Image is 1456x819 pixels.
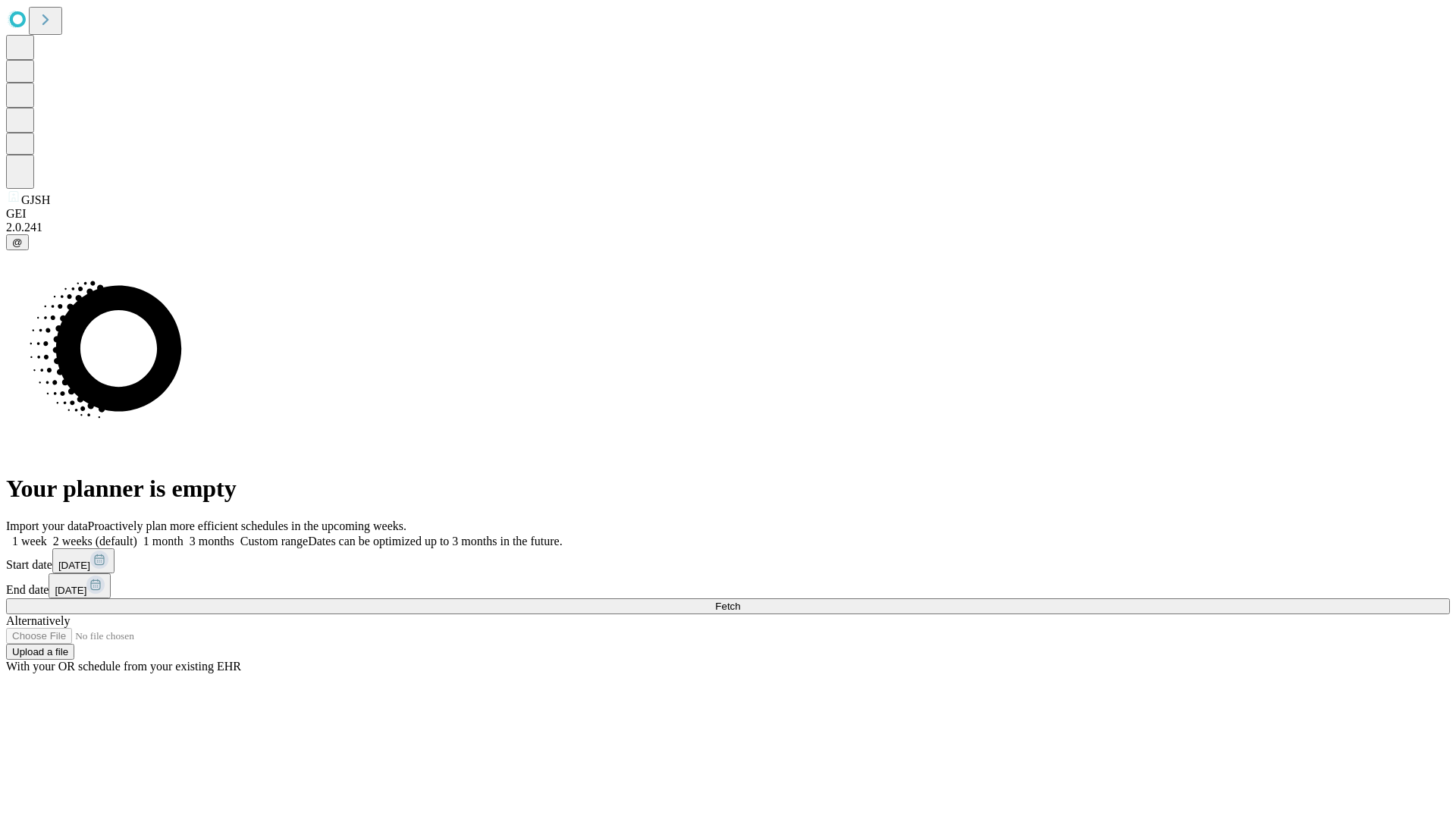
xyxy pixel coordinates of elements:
span: 2 weeks (default) [53,535,137,548]
span: GJSH [21,193,50,206]
button: [DATE] [49,573,111,598]
div: Start date [6,548,1450,573]
span: 1 month [143,535,184,548]
div: GEI [6,207,1450,221]
button: @ [6,234,29,250]
span: 3 months [190,535,234,548]
span: With your OR schedule from your existing EHR [6,660,241,673]
span: Import your data [6,519,88,532]
button: Fetch [6,598,1450,614]
div: 2.0.241 [6,221,1450,234]
span: Proactively plan more efficient schedules in the upcoming weeks. [88,519,406,532]
span: Alternatively [6,614,70,627]
button: Upload a file [6,644,74,660]
span: Dates can be optimized up to 3 months in the future. [308,535,562,548]
h1: Your planner is empty [6,475,1450,503]
div: End date [6,573,1450,598]
span: Fetch [715,601,740,612]
span: @ [12,237,23,248]
span: 1 week [12,535,47,548]
span: Custom range [240,535,308,548]
span: [DATE] [58,560,90,571]
button: [DATE] [52,548,115,573]
span: [DATE] [55,585,86,596]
